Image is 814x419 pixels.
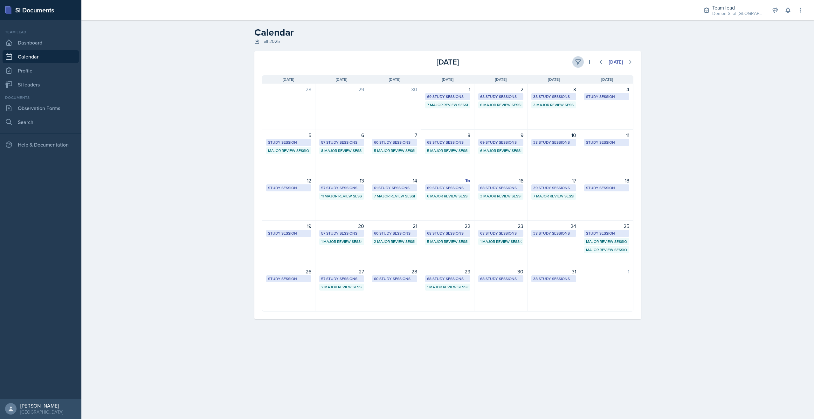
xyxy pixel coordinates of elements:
span: [DATE] [548,77,560,82]
div: 14 [372,177,417,184]
div: 9 [478,131,523,139]
div: Study Session [586,94,627,100]
div: Help & Documentation [3,138,79,151]
div: [GEOGRAPHIC_DATA] [20,409,63,415]
div: Major Review Session [586,247,627,253]
div: Study Session [586,230,627,236]
div: 29 [319,86,364,93]
div: 2 [478,86,523,93]
div: Fall 2025 [254,38,641,45]
div: 60 Study Sessions [374,276,415,282]
a: Si leaders [3,78,79,91]
div: 28 [266,86,311,93]
div: 24 [531,222,576,230]
div: 57 Study Sessions [321,276,362,282]
div: 57 Study Sessions [321,230,362,236]
div: 3 Major Review Sessions [480,193,521,199]
div: 6 [319,131,364,139]
div: 5 [266,131,311,139]
div: 68 Study Sessions [427,140,468,145]
div: 8 Major Review Sessions [321,148,362,154]
span: [DATE] [442,77,453,82]
div: 26 [266,268,311,275]
div: Team lead [3,29,79,35]
div: 60 Study Sessions [374,230,415,236]
span: [DATE] [336,77,347,82]
div: 38 Study Sessions [533,230,575,236]
div: Study Session [586,185,627,191]
a: Profile [3,64,79,77]
div: 7 [372,131,417,139]
div: 7 Major Review Sessions [374,193,415,199]
div: 31 [531,268,576,275]
div: 68 Study Sessions [480,230,521,236]
div: Major Review Session [268,148,309,154]
div: 5 Major Review Sessions [374,148,415,154]
span: [DATE] [495,77,507,82]
div: 5 Major Review Sessions [427,148,468,154]
div: 6 Major Review Sessions [427,193,468,199]
span: [DATE] [283,77,294,82]
span: [DATE] [601,77,613,82]
div: 61 Study Sessions [374,185,415,191]
div: 2 Major Review Sessions [374,239,415,244]
div: 21 [372,222,417,230]
div: 38 Study Sessions [533,140,575,145]
div: 5 Major Review Sessions [427,239,468,244]
div: 57 Study Sessions [321,185,362,191]
div: 3 [531,86,576,93]
div: Study Session [268,230,309,236]
div: Study Session [268,140,309,145]
div: Documents [3,95,79,100]
div: 22 [425,222,470,230]
div: 1 [584,268,629,275]
div: 1 [425,86,470,93]
div: 57 Study Sessions [321,140,362,145]
a: Observation Forms [3,102,79,114]
div: Study Session [268,185,309,191]
div: [DATE] [386,56,509,68]
div: 12 [266,177,311,184]
div: 30 [372,86,417,93]
div: Major Review Session [586,239,627,244]
div: 68 Study Sessions [427,276,468,282]
div: [PERSON_NAME] [20,402,63,409]
div: 17 [531,177,576,184]
div: [DATE] [609,59,623,65]
div: 20 [319,222,364,230]
div: 8 [425,131,470,139]
div: 68 Study Sessions [480,276,521,282]
div: 11 [584,131,629,139]
div: 68 Study Sessions [480,185,521,191]
button: [DATE] [605,57,627,67]
div: 4 [584,86,629,93]
div: Demon SI of [GEOGRAPHIC_DATA] / Fall 2025 [712,10,763,17]
div: 69 Study Sessions [480,140,521,145]
div: 68 Study Sessions [427,230,468,236]
div: 69 Study Sessions [427,185,468,191]
div: 1 Major Review Session [427,284,468,290]
div: 6 Major Review Sessions [480,148,521,154]
div: 38 Study Sessions [533,276,575,282]
a: Calendar [3,50,79,63]
div: 23 [478,222,523,230]
div: 13 [319,177,364,184]
div: 19 [266,222,311,230]
div: 6 Major Review Sessions [480,102,521,108]
div: 18 [584,177,629,184]
div: 69 Study Sessions [427,94,468,100]
div: 7 Major Review Sessions [427,102,468,108]
div: 1 Major Review Session [480,239,521,244]
a: Search [3,116,79,128]
div: Study Session [268,276,309,282]
div: 68 Study Sessions [480,94,521,100]
div: 16 [478,177,523,184]
div: 60 Study Sessions [374,140,415,145]
span: [DATE] [389,77,400,82]
div: 27 [319,268,364,275]
div: 3 Major Review Sessions [533,102,575,108]
div: 2 Major Review Sessions [321,284,362,290]
div: 30 [478,268,523,275]
div: 10 [531,131,576,139]
div: 28 [372,268,417,275]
